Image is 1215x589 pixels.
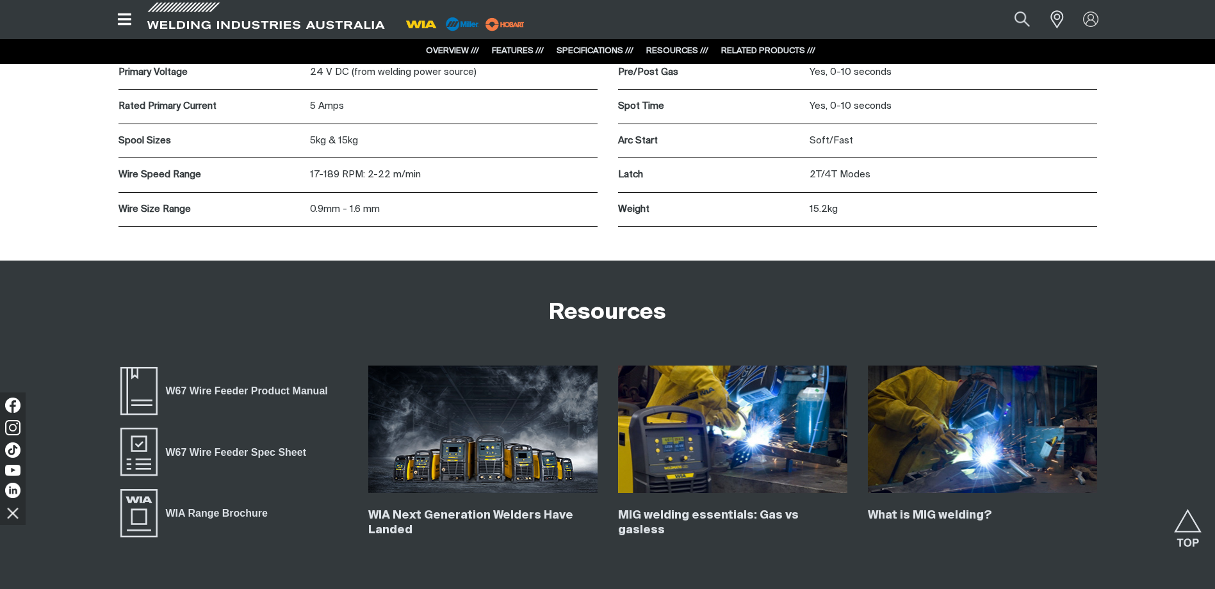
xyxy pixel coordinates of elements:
[492,47,544,55] a: FEATURES ///
[426,47,479,55] a: OVERVIEW ///
[984,5,1043,34] input: Product name or item number...
[810,65,1097,80] p: Yes, 0-10 seconds
[5,483,20,498] img: LinkedIn
[868,366,1097,494] img: What is MIG welding?
[310,99,598,114] p: 5 Amps
[368,366,598,494] img: WIA Next Generation Welders Have Landed
[118,99,304,114] p: Rated Primary Current
[810,202,1097,217] p: 15.2kg
[557,47,633,55] a: SPECIFICATIONS ///
[158,444,314,461] span: W67 Wire Feeder Spec Sheet
[118,426,314,478] a: W67 Wire Feeder Spec Sheet
[618,134,803,149] p: Arc Start
[810,99,1097,114] p: Yes, 0-10 seconds
[810,168,1097,182] p: 2T/4T Modes
[368,510,573,536] a: WIA Next Generation Welders Have Landed
[158,383,336,399] span: W67 Wire Feeder Product Manual
[158,505,276,522] span: WIA Range Brochure
[618,65,803,80] p: Pre/Post Gas
[118,134,304,149] p: Spool Sizes
[618,99,803,114] p: Spot Time
[310,168,598,182] p: 17-189 RPM: 2-22 m/min
[810,134,1097,149] p: Soft/Fast
[5,398,20,413] img: Facebook
[1173,509,1202,538] button: Scroll to top
[310,65,598,80] p: 24 V DC (from welding power source)
[118,202,304,217] p: Wire Size Range
[549,299,666,327] h2: Resources
[118,168,304,182] p: Wire Speed Range
[868,510,992,521] a: What is MIG welding?
[5,420,20,435] img: Instagram
[118,65,304,80] p: Primary Voltage
[618,168,803,182] p: Latch
[5,465,20,476] img: YouTube
[482,19,528,29] a: miller
[618,202,803,217] p: Weight
[618,366,847,494] img: MIG welding essentials: Gas vs gasless
[721,47,815,55] a: RELATED PRODUCTS ///
[118,366,336,417] a: W67 Wire Feeder Product Manual
[5,442,20,458] img: TikTok
[618,510,799,536] a: MIG welding essentials: Gas vs gasless
[310,134,598,149] p: 5kg & 15kg
[118,488,276,539] a: WIA Range Brochure
[310,202,598,217] p: 0.9mm - 1.6 mm
[482,15,528,34] img: miller
[1000,5,1044,34] button: Search products
[2,502,24,524] img: hide socials
[646,47,708,55] a: RESOURCES ///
